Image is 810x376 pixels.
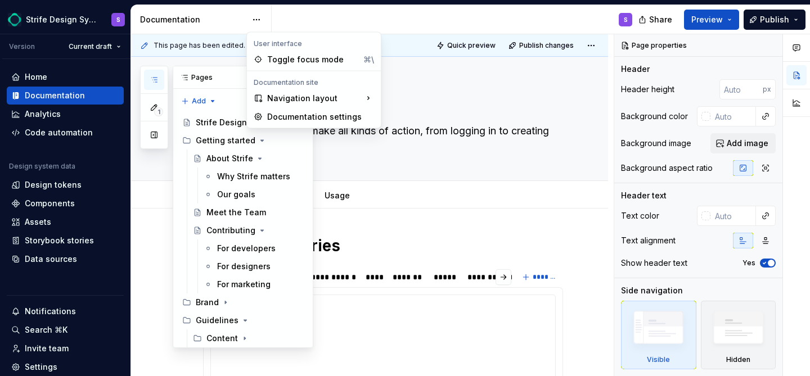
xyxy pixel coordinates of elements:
[267,54,359,65] div: Toggle focus mode
[267,111,374,123] div: Documentation settings
[249,39,379,48] div: User interface
[249,78,379,87] div: Documentation site
[249,89,379,107] div: Navigation layout
[363,54,374,65] div: ⌘\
